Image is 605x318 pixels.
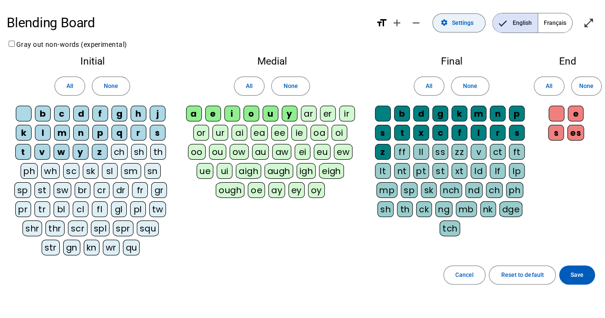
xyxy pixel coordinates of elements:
[92,144,108,160] div: z
[264,163,293,179] div: augh
[84,240,99,255] div: kn
[35,106,51,121] div: b
[471,106,486,121] div: m
[509,125,525,141] div: s
[432,163,448,179] div: st
[455,270,474,280] span: Cancel
[9,41,15,47] input: Gray out non-words (experimental)
[413,106,429,121] div: d
[16,125,32,141] div: k
[131,125,146,141] div: r
[22,220,42,236] div: shr
[471,125,486,141] div: l
[83,163,99,179] div: sk
[432,13,485,33] button: Settings
[54,144,69,160] div: w
[471,144,486,160] div: v
[432,106,448,121] div: g
[234,77,264,96] button: All
[92,77,130,96] button: None
[144,163,161,179] div: sn
[113,182,129,198] div: dr
[465,182,483,198] div: nd
[435,201,452,217] div: ng
[193,125,209,141] div: or
[15,201,31,217] div: pr
[41,163,60,179] div: wh
[413,125,429,141] div: x
[34,201,50,217] div: tr
[413,163,429,179] div: pt
[92,125,108,141] div: p
[571,77,602,96] button: None
[111,201,127,217] div: gl
[538,13,572,33] span: Français
[63,240,80,255] div: gn
[66,81,73,91] span: All
[14,182,31,198] div: sp
[451,77,489,96] button: None
[151,182,167,198] div: gr
[414,77,444,96] button: All
[376,182,397,198] div: mp
[73,201,88,217] div: cl
[579,13,598,33] button: Enter full screen
[73,144,88,160] div: y
[471,163,486,179] div: ld
[34,182,50,198] div: st
[73,106,89,121] div: d
[263,106,278,121] div: u
[188,144,206,160] div: oo
[230,144,249,160] div: ow
[121,163,141,179] div: sm
[217,163,232,179] div: ui
[451,163,467,179] div: xt
[548,125,564,141] div: s
[291,125,307,141] div: ie
[63,163,79,179] div: sc
[252,144,269,160] div: au
[94,182,110,198] div: cr
[283,81,297,91] span: None
[443,265,486,285] button: Cancel
[251,125,268,141] div: ea
[150,144,166,160] div: th
[373,56,530,66] h2: Final
[492,13,572,33] mat-button-toggle-group: Language selection
[413,144,429,160] div: ll
[54,201,69,217] div: bl
[45,220,64,236] div: thr
[131,106,146,121] div: h
[150,106,165,121] div: j
[301,106,317,121] div: ar
[308,182,325,198] div: oy
[295,144,310,160] div: ei
[132,182,148,198] div: fr
[186,106,202,121] div: a
[506,182,523,198] div: ph
[246,81,253,91] span: All
[297,163,316,179] div: igh
[231,125,247,141] div: ai
[410,17,422,29] mat-icon: remove
[509,106,525,121] div: p
[130,201,146,217] div: pl
[440,182,462,198] div: nch
[375,163,391,179] div: lt
[55,77,85,96] button: All
[54,182,72,198] div: sw
[91,220,110,236] div: spl
[440,220,460,236] div: tch
[421,182,437,198] div: sk
[391,17,403,29] mat-icon: add
[216,182,244,198] div: ough
[544,56,592,66] h2: End
[282,106,297,121] div: y
[509,144,525,160] div: ft
[490,106,506,121] div: n
[271,125,288,141] div: ee
[272,144,291,160] div: aw
[271,77,309,96] button: None
[104,81,118,91] span: None
[401,182,418,198] div: sp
